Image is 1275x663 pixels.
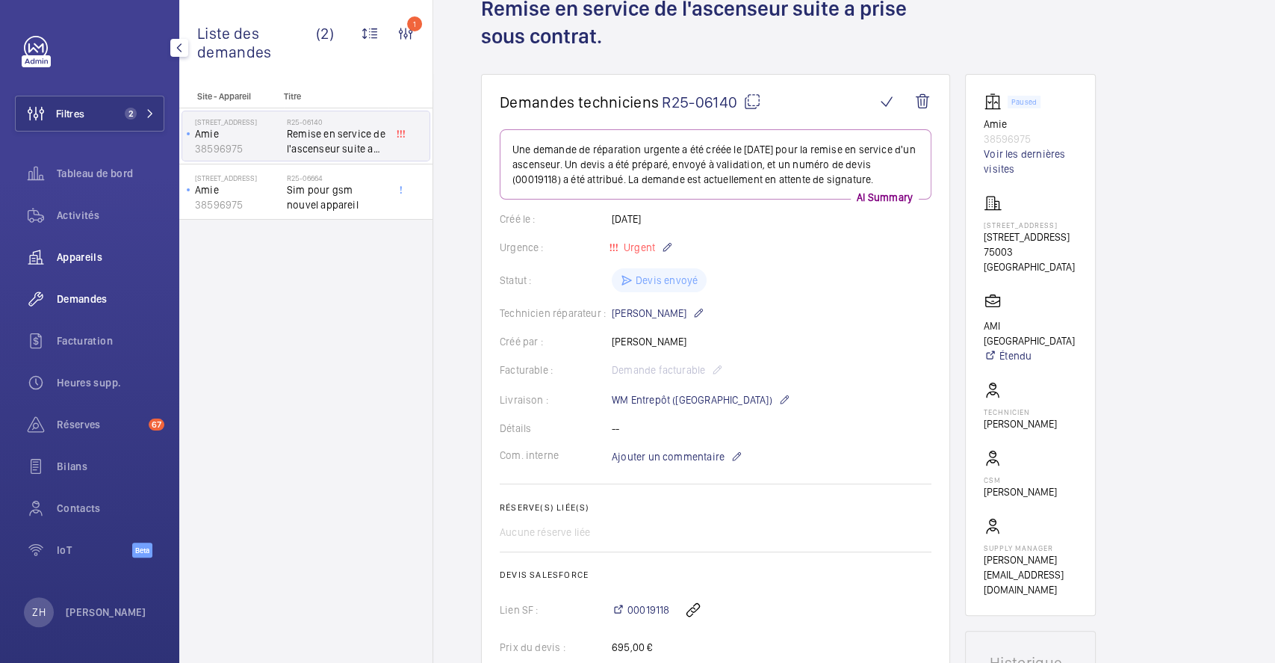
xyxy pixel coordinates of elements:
span: Urgent [621,241,655,253]
span: Tableau de bord [57,166,164,181]
span: Demandes [57,292,164,306]
span: Facturation [57,333,164,348]
span: Beta [132,543,152,558]
span: Activités [57,208,164,223]
span: 2 [125,108,137,120]
p: 38596975 [195,197,281,212]
span: IoT [57,543,132,558]
p: Amie [195,182,281,197]
p: [PERSON_NAME] [612,304,704,322]
p: ZH [32,605,45,620]
p: [PERSON_NAME][EMAIL_ADDRESS][DOMAIN_NAME] [984,552,1077,597]
span: Appareils [57,250,164,265]
a: 00019118 [612,602,669,617]
p: [PERSON_NAME] [66,605,146,620]
h2: Devis Salesforce [500,570,931,580]
p: [STREET_ADDRESS] [984,221,1077,229]
span: Réserves [57,417,143,432]
p: [STREET_ADDRESS] [195,117,281,126]
p: 38596975 [195,141,281,156]
p: Amie [195,126,281,141]
p: Supply manager [984,543,1077,552]
a: Étendu [984,348,1077,363]
span: 67 [149,419,164,431]
span: Filtres [56,106,84,121]
p: Paused [1011,99,1037,105]
span: Remise en service de l'ascenseur suite a prise sous contrat. [287,126,385,156]
span: Ajouter un commentaire [612,449,725,464]
span: Demandes techniciens [500,93,659,111]
a: Voir les dernières visites [984,147,1077,176]
p: Site - Appareil [179,91,278,102]
button: Filtres2 [15,96,164,132]
span: Heures supp. [57,375,164,390]
p: Amie [984,117,1077,132]
span: 00019118 [627,602,669,617]
p: Titre [284,91,382,102]
p: Une demande de réparation urgente a été créée le [DATE] pour la remise en service d'un ascenseur.... [512,142,919,187]
span: R25-06140 [662,93,761,111]
span: Liste des demandes [197,24,316,61]
h2: Réserve(s) liée(s) [500,502,931,513]
p: [PERSON_NAME] [984,484,1057,499]
span: Bilans [57,459,164,474]
span: Contacts [57,501,164,516]
p: Technicien [984,407,1057,416]
p: WM Entrepôt ([GEOGRAPHIC_DATA]) [612,391,790,409]
p: 38596975 [984,132,1077,147]
h2: R25-06664 [287,173,385,182]
h2: R25-06140 [287,117,385,126]
p: [STREET_ADDRESS] [984,229,1077,244]
p: AI Summary [851,190,919,205]
p: [STREET_ADDRESS] [195,173,281,182]
span: Sim pour gsm nouvel appareil [287,182,385,212]
img: elevator.svg [984,93,1008,111]
p: [PERSON_NAME] [984,416,1057,431]
p: 75003 [GEOGRAPHIC_DATA] [984,244,1077,274]
p: AMI [GEOGRAPHIC_DATA] [984,318,1077,348]
p: CSM [984,475,1057,484]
